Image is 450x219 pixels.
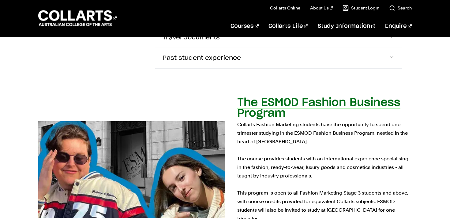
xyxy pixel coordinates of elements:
a: Study Information [318,16,375,36]
span: Travel documents [163,34,220,41]
a: Enquire [385,16,412,36]
a: About Us [310,5,333,11]
button: Past student experience [155,48,402,68]
div: Go to homepage [38,9,117,27]
a: Collarts Online [270,5,300,11]
span: Past student experience [163,55,241,62]
a: Collarts Life [268,16,308,36]
a: Courses [231,16,258,36]
a: Search [389,5,412,11]
button: Travel documents [155,27,402,48]
a: Student Login [343,5,379,11]
h2: The ESMOD Fashion Business Program [237,97,400,119]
